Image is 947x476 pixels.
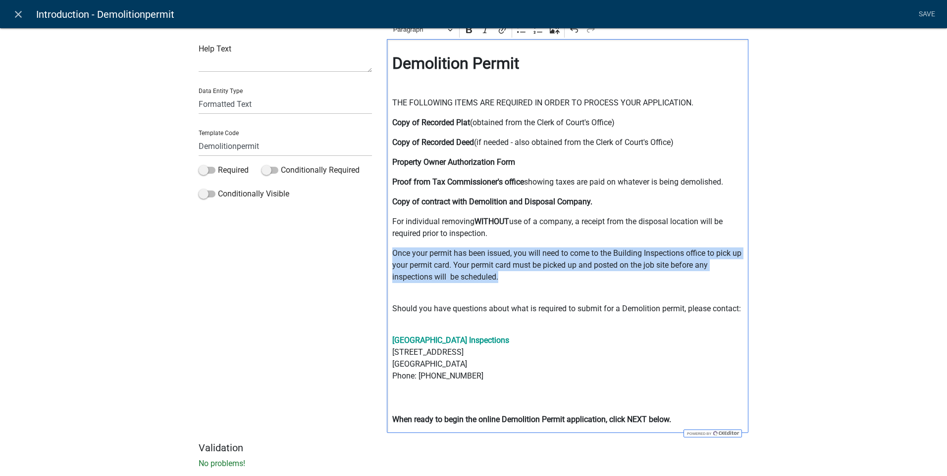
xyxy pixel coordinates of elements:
[392,97,743,109] p: THE FOLLOWING ITEMS ARE REQUIRED IN ORDER TO PROCESS YOUR APPLICATION.
[199,458,748,470] p: No problems!
[392,138,474,147] strong: Copy of Recorded Deed
[387,39,748,433] div: Editor editing area: main. Press Alt+0 for help.
[474,217,509,226] strong: WITHOUT
[199,188,289,200] label: Conditionally Visible
[392,157,515,167] strong: Property Owner Authorization Form
[392,247,743,295] p: Once your permit has been issued, you will need to come to the Building Inspections office to pic...
[392,216,743,239] p: For individual removing use of a company, a receipt from the disposal location will be required p...
[392,176,743,188] p: showing taxes are paid on whatever is being demolished.
[686,431,711,436] span: Powered by
[199,164,249,176] label: Required
[199,442,748,454] h5: Validation
[392,197,592,206] strong: Copy of contract with Demolition and Disposal Company.
[12,8,24,20] i: close
[392,177,524,187] strong: Proof from Tax Commissioner's office
[392,118,470,127] strong: Copy of Recorded Plat
[392,334,743,406] p: [STREET_ADDRESS] [GEOGRAPHIC_DATA] Phone: [PHONE_NUMBER]
[392,137,743,148] p: (if needed - also obtained from the Clerk of Court's Office)
[914,5,939,24] a: Save
[392,54,519,73] strong: Demolition Permit
[389,22,457,38] button: Paragraph, Heading
[387,20,748,39] div: Editor toolbar
[262,164,360,176] label: Conditionally Required
[392,117,743,129] p: (obtained from the Clerk of Court's Office)
[393,24,445,36] span: Paragraph
[392,335,509,345] a: [GEOGRAPHIC_DATA] Inspections
[36,4,174,24] span: Introduction - Demolitionpermit
[392,303,743,327] p: Should you have questions about what is required to submit for a Demolition permit, please contact:
[392,415,671,424] strong: When ready to begin the online Demolition Permit application, click NEXT below.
